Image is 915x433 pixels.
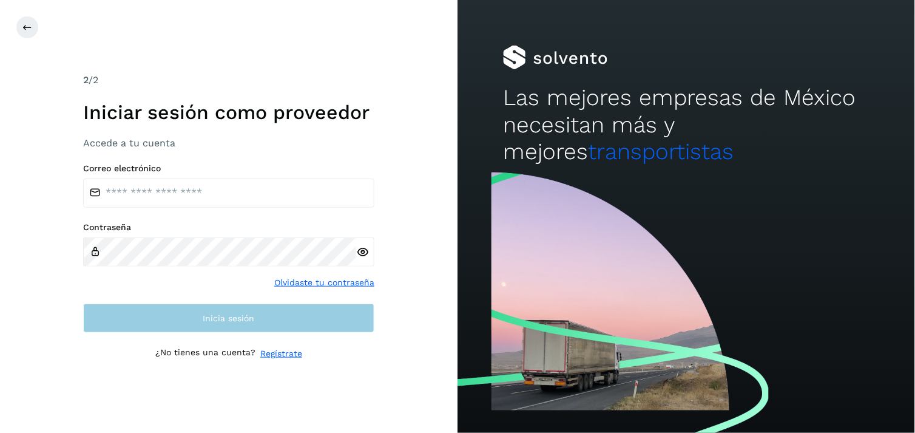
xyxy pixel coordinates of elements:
[260,347,302,360] a: Regístrate
[83,74,89,86] span: 2
[83,101,374,124] h1: Iniciar sesión como proveedor
[83,222,374,233] label: Contraseña
[83,163,374,174] label: Correo electrónico
[588,138,734,165] span: transportistas
[274,276,374,289] a: Olvidaste tu contraseña
[203,314,255,322] span: Inicia sesión
[503,84,869,165] h2: Las mejores empresas de México necesitan más y mejores
[83,73,374,87] div: /2
[155,347,255,360] p: ¿No tienes una cuenta?
[83,137,374,149] h3: Accede a tu cuenta
[83,304,374,333] button: Inicia sesión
